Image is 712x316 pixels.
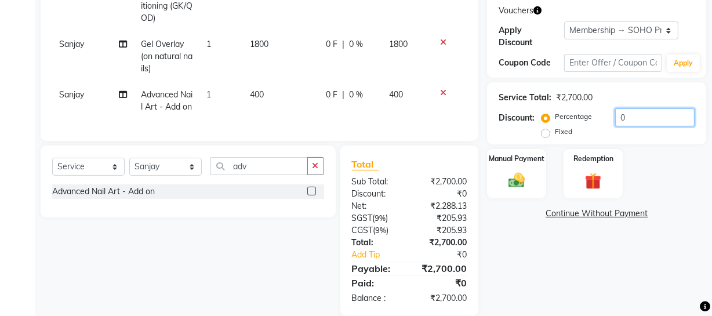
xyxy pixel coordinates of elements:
button: Apply [667,55,700,72]
div: ₹0 [409,276,475,290]
div: ₹2,700.00 [409,176,475,188]
span: 1 [206,39,211,49]
span: 0 % [350,38,364,50]
div: ₹2,700.00 [409,237,475,249]
span: 0 F [326,38,338,50]
div: Paid: [343,276,409,290]
div: ₹205.93 [409,224,475,237]
div: ( ) [343,224,409,237]
img: _gift.svg [580,171,606,191]
span: SGST [352,213,373,223]
div: ₹2,700.00 [409,261,475,275]
a: Add Tip [343,249,420,261]
span: | [343,38,345,50]
div: Payable: [343,261,409,275]
div: Net: [343,200,409,212]
span: 1800 [250,39,268,49]
span: 9% [375,213,386,223]
span: 0 % [350,89,364,101]
div: Total: [343,237,409,249]
img: _cash.svg [503,171,530,190]
span: Sanjay [59,39,84,49]
span: Advanced Nail Art - Add on [141,89,192,112]
label: Percentage [555,111,592,122]
div: Discount: [343,188,409,200]
span: Sanjay [59,89,84,100]
span: 400 [389,89,403,100]
div: Discount: [499,112,535,124]
label: Fixed [555,126,572,137]
span: Gel Overlay (on natural nails) [141,39,192,74]
input: Search or Scan [210,157,308,175]
div: Sub Total: [343,176,409,188]
div: ₹2,288.13 [409,200,475,212]
span: Vouchers [499,5,533,17]
div: ₹2,700.00 [409,292,475,304]
span: 1 [206,89,211,100]
div: Balance : [343,292,409,304]
div: Advanced Nail Art - Add on [52,186,155,198]
span: 9% [376,226,387,235]
div: Apply Discount [499,24,564,49]
span: Total [352,158,379,170]
span: 400 [250,89,264,100]
label: Manual Payment [489,154,544,164]
div: ₹0 [420,249,475,261]
div: Coupon Code [499,57,564,69]
div: Service Total: [499,92,551,104]
div: ₹205.93 [409,212,475,224]
input: Enter Offer / Coupon Code [564,54,662,72]
span: 0 F [326,89,338,101]
div: ₹0 [409,188,475,200]
span: 1800 [389,39,408,49]
div: ₹2,700.00 [556,92,593,104]
label: Redemption [573,154,613,164]
span: | [343,89,345,101]
a: Continue Without Payment [489,208,704,220]
span: CGST [352,225,373,235]
div: ( ) [343,212,409,224]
